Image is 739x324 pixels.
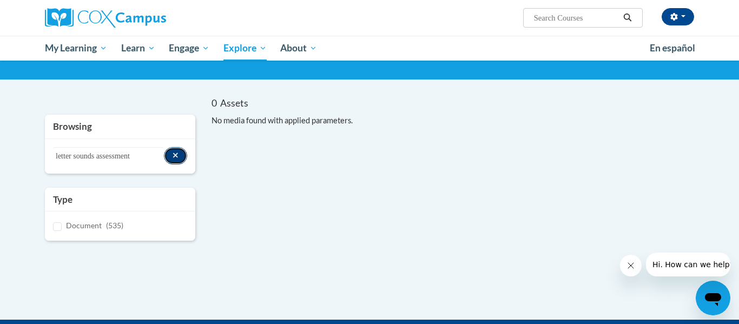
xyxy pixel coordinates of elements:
[106,221,123,230] span: (535)
[620,255,642,276] iframe: Close message
[216,36,274,61] a: Explore
[164,147,187,164] button: Search resources
[274,36,325,61] a: About
[533,11,619,24] input: Search Courses
[650,42,695,54] span: En español
[45,8,250,28] a: Cox Campus
[212,97,217,109] span: 0
[53,120,187,133] h3: Browsing
[619,11,636,24] button: Search
[66,221,102,230] span: Document
[643,37,702,59] a: En español
[45,8,166,28] img: Cox Campus
[220,97,248,109] span: Assets
[38,36,114,61] a: My Learning
[212,115,695,127] div: No media found with applied parameters.
[662,8,694,25] button: Account Settings
[169,42,209,55] span: Engage
[280,42,317,55] span: About
[114,36,162,61] a: Learn
[45,42,107,55] span: My Learning
[121,42,155,55] span: Learn
[162,36,216,61] a: Engage
[6,8,88,16] span: Hi. How can we help?
[646,253,730,276] iframe: Message from company
[53,147,164,166] input: Search resources
[53,193,187,206] h3: Type
[696,281,730,315] iframe: Button to launch messaging window
[223,42,267,55] span: Explore
[29,36,710,61] div: Main menu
